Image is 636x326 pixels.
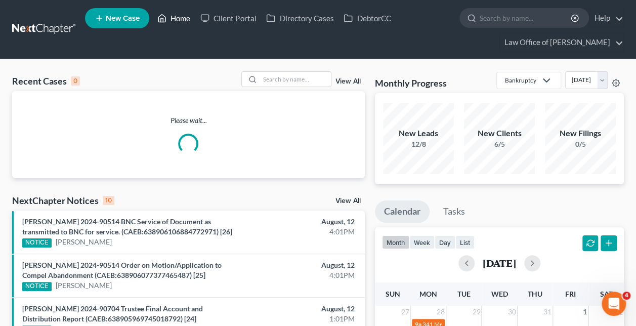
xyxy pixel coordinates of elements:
span: 1 [582,306,588,318]
button: day [435,235,455,249]
span: New Case [106,15,140,22]
a: [PERSON_NAME] [56,280,112,291]
div: 0/5 [545,139,616,149]
button: list [455,235,475,249]
span: Sat [600,290,612,298]
span: 27 [400,306,410,318]
div: 4:01PM [250,270,355,280]
input: Search by name... [260,72,331,87]
span: Tue [457,290,471,298]
span: Fri [565,290,576,298]
a: [PERSON_NAME] 2024-90514 BNC Service of Document as transmitted to BNC for service. (CAEB:6389061... [22,217,232,236]
a: Help [589,9,623,27]
button: month [382,235,409,249]
div: August, 12 [250,217,355,227]
a: Calendar [375,200,430,223]
span: Wed [491,290,507,298]
iframe: Intercom live chat [602,292,626,316]
div: August, 12 [250,304,355,314]
span: 28 [436,306,446,318]
div: 6/5 [464,139,535,149]
p: Please wait... [12,115,365,126]
div: New Filings [545,128,616,139]
h2: [DATE] [483,258,516,268]
span: 4 [622,292,630,300]
a: View All [335,197,361,205]
div: New Leads [383,128,454,139]
div: NOTICE [22,238,52,248]
div: NextChapter Notices [12,194,114,207]
div: NOTICE [22,282,52,291]
a: [PERSON_NAME] 2024-90704 Trustee Final Account and Distribution Report (CAEB:638905969745018792) ... [22,304,203,323]
div: August, 12 [250,260,355,270]
a: Law Office of [PERSON_NAME] [499,33,623,52]
input: Search by name... [480,9,572,27]
span: Sun [386,290,400,298]
a: DebtorCC [338,9,396,27]
span: Thu [528,290,542,298]
span: 29 [471,306,481,318]
a: [PERSON_NAME] [56,237,112,247]
div: Recent Cases [12,75,80,87]
div: 10 [103,196,114,205]
div: 0 [71,76,80,86]
a: View All [335,78,361,85]
span: 31 [542,306,553,318]
a: [PERSON_NAME] 2024-90514 Order on Motion/Application to Compel Abandonment (CAEB:6389060773774654... [22,261,222,279]
div: Bankruptcy [505,76,536,85]
a: Client Portal [195,9,261,27]
span: 30 [507,306,517,318]
a: Tasks [434,200,474,223]
a: Home [152,9,195,27]
div: 4:01PM [250,227,355,237]
span: Mon [419,290,437,298]
a: Directory Cases [261,9,338,27]
div: 12/8 [383,139,454,149]
h3: Monthly Progress [375,77,447,89]
div: 1:01PM [250,314,355,324]
div: New Clients [464,128,535,139]
button: week [409,235,435,249]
